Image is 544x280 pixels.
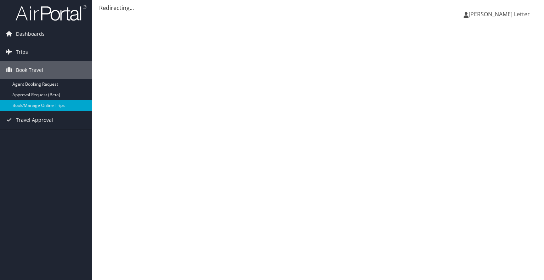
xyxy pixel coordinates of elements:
span: [PERSON_NAME] Letter [469,10,530,18]
span: Dashboards [16,25,45,43]
a: [PERSON_NAME] Letter [464,4,537,25]
span: Travel Approval [16,111,53,129]
span: Book Travel [16,61,43,79]
span: Trips [16,43,28,61]
div: Redirecting... [99,4,537,12]
img: airportal-logo.png [16,5,86,21]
